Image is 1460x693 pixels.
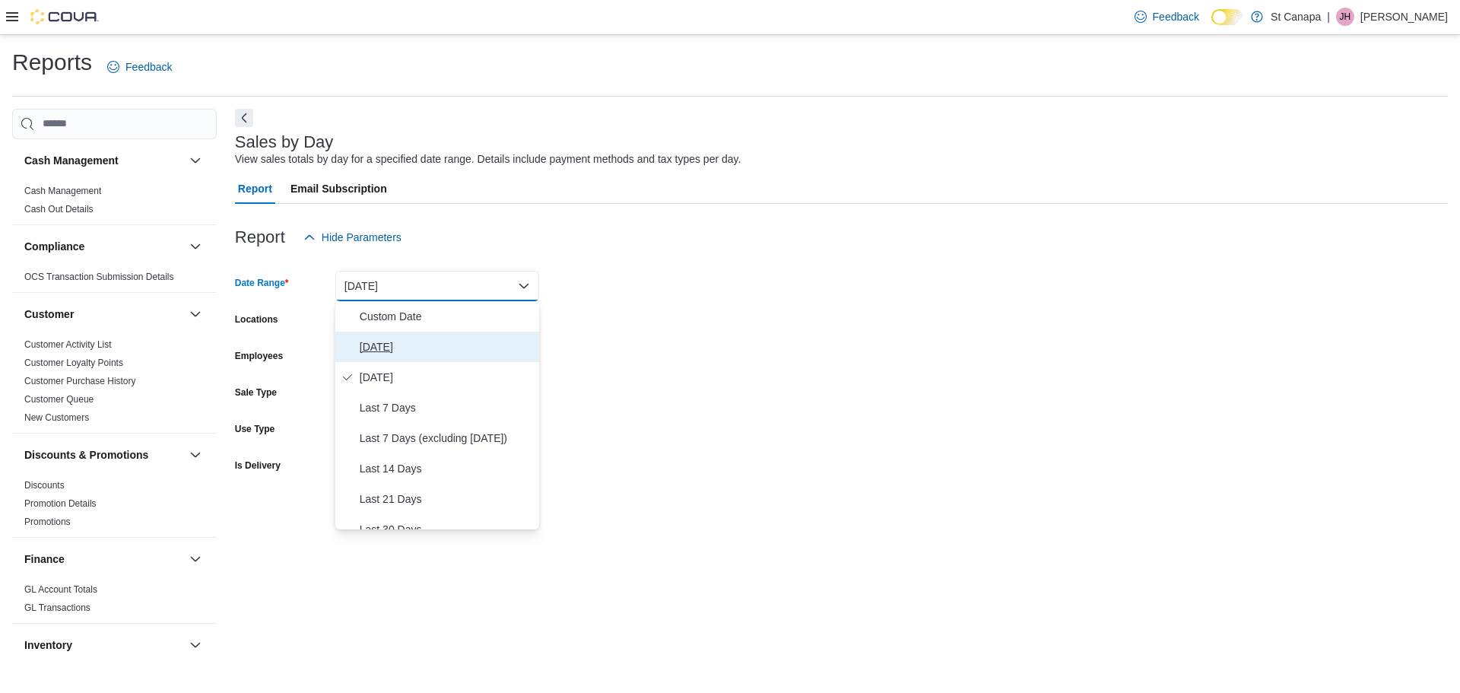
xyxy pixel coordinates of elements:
div: Customer [12,335,217,433]
span: Promotion Details [24,497,97,510]
span: Last 14 Days [360,459,533,478]
label: Is Delivery [235,459,281,472]
h3: Compliance [24,239,84,254]
span: Feedback [125,59,172,75]
a: GL Account Totals [24,584,97,595]
span: Last 7 Days (excluding [DATE]) [360,429,533,447]
a: Customer Loyalty Points [24,358,123,368]
button: Inventory [186,636,205,654]
label: Sale Type [235,386,277,399]
button: Cash Management [24,153,183,168]
a: Promotions [24,517,71,527]
span: Last 7 Days [360,399,533,417]
p: [PERSON_NAME] [1360,8,1448,26]
button: Finance [186,550,205,568]
label: Date Range [235,277,289,289]
label: Use Type [235,423,275,435]
div: Finance [12,580,217,623]
img: Cova [30,9,99,24]
span: Customer Queue [24,393,94,405]
h3: Report [235,228,285,246]
span: GL Account Totals [24,583,97,596]
span: Cash Out Details [24,203,94,215]
span: New Customers [24,412,89,424]
span: Cash Management [24,185,101,197]
div: Joe Hernandez [1336,8,1354,26]
span: [DATE] [360,338,533,356]
button: Finance [24,552,183,567]
h1: Reports [12,47,92,78]
div: Cash Management [12,182,217,224]
span: Feedback [1153,9,1199,24]
div: Compliance [12,268,217,292]
h3: Customer [24,307,74,322]
a: Feedback [1128,2,1205,32]
span: Report [238,173,272,204]
a: Discounts [24,480,65,491]
span: Hide Parameters [322,230,401,245]
h3: Inventory [24,637,72,653]
input: Dark Mode [1211,9,1243,25]
a: New Customers [24,412,89,423]
h3: Sales by Day [235,133,334,151]
button: Compliance [186,237,205,256]
button: Compliance [24,239,183,254]
button: Customer [186,305,205,323]
span: Promotions [24,516,71,528]
span: Last 21 Days [360,490,533,508]
span: Customer Loyalty Points [24,357,123,369]
a: GL Transactions [24,602,90,613]
span: Dark Mode [1211,25,1212,26]
a: Customer Queue [24,394,94,405]
label: Employees [235,350,283,362]
h3: Cash Management [24,153,119,168]
button: [DATE] [335,271,539,301]
button: Discounts & Promotions [24,447,183,463]
span: Email Subscription [290,173,387,204]
div: Discounts & Promotions [12,476,217,537]
span: Customer Activity List [24,339,112,351]
span: JH [1340,8,1351,26]
a: Cash Management [24,186,101,196]
a: OCS Transaction Submission Details [24,272,174,282]
button: Discounts & Promotions [186,446,205,464]
span: Customer Purchase History [24,375,136,387]
a: Cash Out Details [24,204,94,215]
button: Cash Management [186,151,205,170]
label: Locations [235,313,278,326]
span: OCS Transaction Submission Details [24,271,174,283]
a: Customer Activity List [24,339,112,350]
button: Inventory [24,637,183,653]
p: St Canapa [1271,8,1321,26]
span: Last 30 Days [360,520,533,539]
h3: Discounts & Promotions [24,447,148,463]
span: [DATE] [360,368,533,386]
button: Hide Parameters [297,222,408,253]
div: View sales totals by day for a specified date range. Details include payment methods and tax type... [235,151,741,167]
p: | [1327,8,1330,26]
a: Customer Purchase History [24,376,136,386]
span: Custom Date [360,307,533,326]
a: Promotion Details [24,498,97,509]
div: Select listbox [335,301,539,529]
button: Next [235,109,253,127]
button: Customer [24,307,183,322]
a: Feedback [101,52,178,82]
span: GL Transactions [24,602,90,614]
span: Discounts [24,479,65,491]
h3: Finance [24,552,65,567]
